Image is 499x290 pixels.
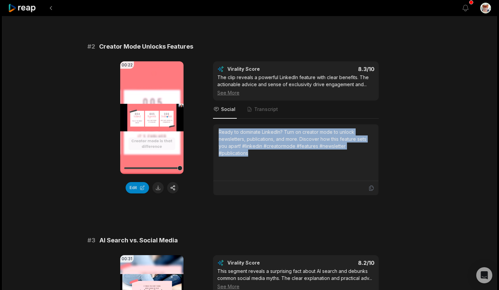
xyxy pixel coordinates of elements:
[221,106,235,113] span: Social
[217,268,374,290] div: This segment reveals a surprising fact about AI search and debunks common social media myths. The...
[219,128,373,157] div: Ready to dominate LinkedIn? Turn on creator mode to unlock newsletters, publications, and more. D...
[254,106,278,113] span: Transcript
[87,236,95,245] span: # 3
[303,66,375,72] div: 8.3 /10
[213,101,379,119] nav: Tabs
[217,283,374,290] div: See More
[126,182,149,193] button: Edit
[476,267,492,283] div: Open Intercom Messenger
[217,74,374,96] div: The clip reveals a powerful LinkedIn feature with clear benefits. The actionable advice and sense...
[87,42,95,51] span: # 2
[227,259,299,266] div: Virality Score
[217,89,374,96] div: See More
[303,259,375,266] div: 8.2 /10
[120,61,184,174] video: Your browser does not support mp4 format.
[99,42,193,51] span: Creator Mode Unlocks Features
[99,236,178,245] span: AI Search vs. Social Media
[227,66,299,72] div: Virality Score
